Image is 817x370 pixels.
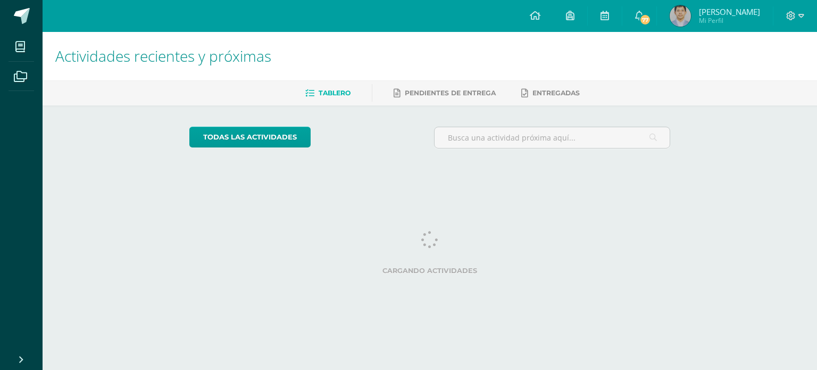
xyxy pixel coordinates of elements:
[189,267,671,275] label: Cargando actividades
[189,127,311,147] a: todas las Actividades
[699,16,760,25] span: Mi Perfil
[305,85,351,102] a: Tablero
[521,85,580,102] a: Entregadas
[532,89,580,97] span: Entregadas
[394,85,496,102] a: Pendientes de entrega
[639,14,651,26] span: 77
[699,6,760,17] span: [PERSON_NAME]
[55,46,271,66] span: Actividades recientes y próximas
[319,89,351,97] span: Tablero
[435,127,670,148] input: Busca una actividad próxima aquí...
[405,89,496,97] span: Pendientes de entrega
[670,5,691,27] img: 44dd3bf742def46fe40c35bca71ae66c.png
